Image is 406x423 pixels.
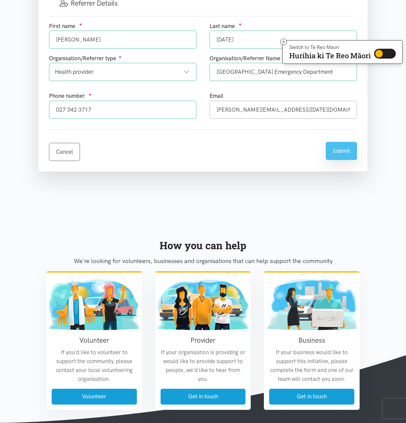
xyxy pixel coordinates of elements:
p: Hurihia ki Te Reo Māori [289,53,371,59]
p: If your organisation is providing or would like to provide support to people, we'd like to hear f... [161,348,246,384]
p: We're looking for volunteers, businesses and organisations that can help support the community [46,256,360,266]
sup: ● [79,22,82,27]
h3: Volunteer [52,335,137,345]
a: Get in touch [269,389,354,404]
sup: ● [239,22,241,27]
a: Volunteer [52,389,137,404]
sup: ● [89,92,91,97]
div: Health provider [55,67,190,76]
p: If your business would like to support this initiative, please complete the form and one of our t... [269,348,354,384]
p: If you'd like to volunteer to support the community, please contact your local volunteering organ... [52,348,137,384]
sup: ● [119,54,121,59]
label: Last name [210,22,235,31]
label: Phone number [49,92,85,100]
h3: Business [269,335,354,345]
label: Organisation/Referrer Name [210,54,280,63]
button: Submit [326,142,357,160]
h3: Provider [161,335,246,345]
a: Get in touch [161,389,246,404]
label: First name [49,22,75,31]
label: Email [210,92,223,100]
div: How you can help [46,237,360,253]
a: Cancel [49,143,80,161]
p: Switch to Te Reo Māori [289,45,371,49]
div: Organisation/Referrer type [49,54,196,63]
